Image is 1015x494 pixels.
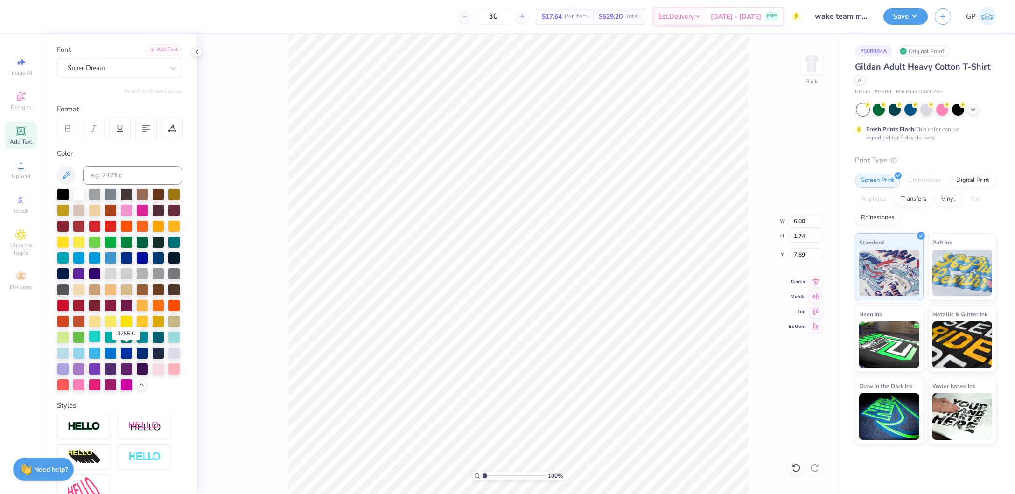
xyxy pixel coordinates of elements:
[950,174,995,188] div: Digital Print
[932,250,993,296] img: Puff Ink
[10,69,32,77] span: Image AI
[964,192,986,206] div: Foil
[805,77,818,86] div: Back
[57,148,182,159] div: Color
[10,284,32,291] span: Decorate
[57,400,182,411] div: Styles
[932,309,987,319] span: Metallic & Glitter Ink
[875,88,891,96] span: # G500
[112,327,140,340] div: 3255 C
[599,12,623,21] span: $529.20
[789,293,805,300] span: Middle
[897,45,949,57] div: Original Proof
[855,174,900,188] div: Screen Print
[711,12,761,21] span: [DATE] - [DATE]
[859,321,919,368] img: Neon Ink
[866,125,916,133] strong: Fresh Prints Flash:
[855,211,900,225] div: Rhinestones
[34,465,68,474] strong: Need help?
[542,12,562,21] span: $17.64
[855,192,892,206] div: Applique
[978,7,996,26] img: Gene Padilla
[895,192,932,206] div: Transfers
[789,308,805,315] span: Top
[883,8,928,25] button: Save
[14,207,28,215] span: Greek
[625,12,639,21] span: Total
[548,472,563,480] span: 100 %
[5,242,37,257] span: Clipart & logos
[966,7,996,26] a: GP
[932,381,975,391] span: Water based Ink
[789,323,805,330] span: Bottom
[935,192,961,206] div: Vinyl
[12,173,30,180] span: Upload
[966,11,976,22] span: GP
[859,237,884,247] span: Standard
[128,452,161,462] img: Negative Space
[145,44,182,55] div: Add Font
[83,166,182,185] input: e.g. 7428 c
[57,44,71,55] label: Font
[802,54,821,73] img: Back
[658,12,694,21] span: Est. Delivery
[124,87,182,95] button: Switch to Greek Letters
[859,250,919,296] img: Standard
[859,309,882,319] span: Neon Ink
[475,8,511,25] input: – –
[789,278,805,285] span: Center
[896,88,943,96] span: Minimum Order: 24 +
[57,104,183,115] div: Format
[859,393,919,440] img: Glow in the Dark Ink
[565,12,588,21] span: Per Item
[10,138,32,146] span: Add Text
[767,13,777,20] span: FREE
[932,321,993,368] img: Metallic & Glitter Ink
[11,104,31,111] span: Designs
[855,45,892,57] div: # 508084A
[68,450,100,465] img: 3d Illusion
[866,125,981,142] div: This color can be expedited for 5 day delivery.
[903,174,947,188] div: Embroidery
[68,421,100,432] img: Stroke
[932,237,952,247] span: Puff Ink
[128,421,161,432] img: Shadow
[859,381,912,391] span: Glow in the Dark Ink
[855,155,996,166] div: Print Type
[932,393,993,440] img: Water based Ink
[855,88,870,96] span: Gildan
[808,7,876,26] input: Untitled Design
[855,61,991,72] span: Gildan Adult Heavy Cotton T-Shirt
